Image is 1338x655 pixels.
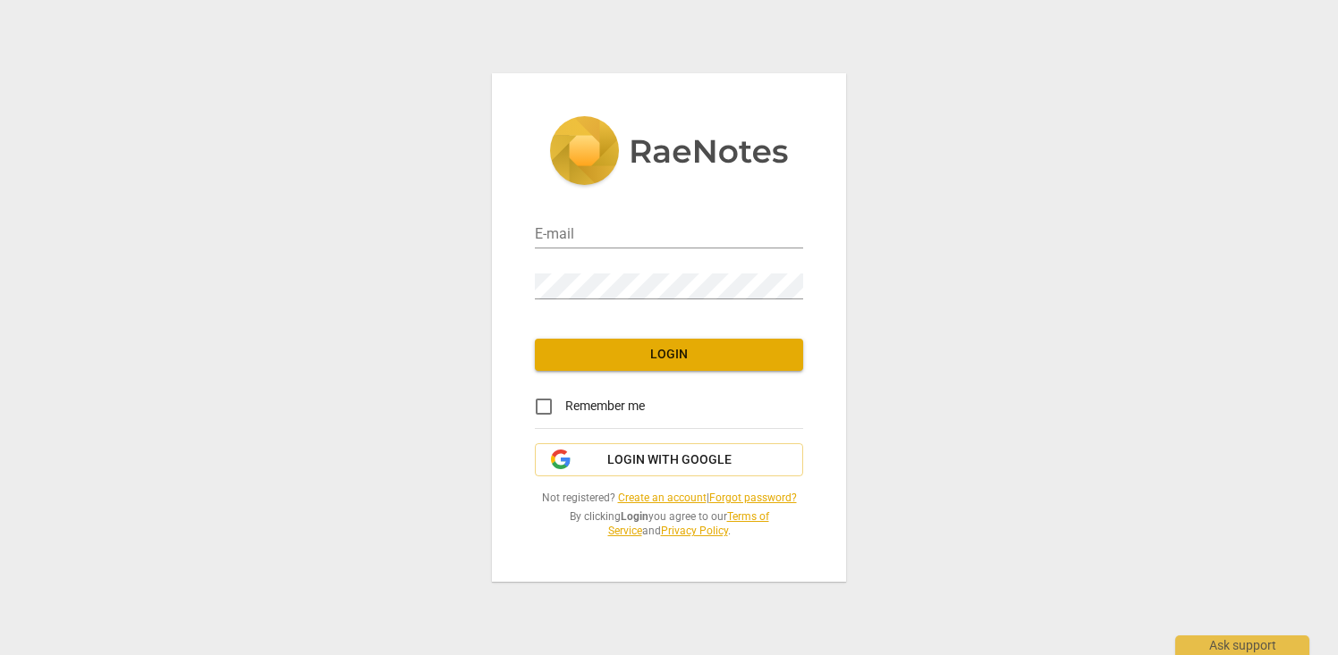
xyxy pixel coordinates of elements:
[549,116,789,189] img: 5ac2273c67554f335776073100b6d88f.svg
[618,491,707,504] a: Create an account
[535,491,803,506] span: Not registered? |
[535,443,803,477] button: Login with Google
[1175,635,1309,655] div: Ask support
[621,510,648,523] b: Login
[709,491,797,504] a: Forgot password?
[608,510,769,538] a: Terms of Service
[535,339,803,371] button: Login
[661,525,728,537] a: Privacy Policy
[565,397,645,416] span: Remember me
[607,451,732,469] span: Login with Google
[549,346,789,364] span: Login
[535,509,803,539] span: By clicking you agree to our and .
